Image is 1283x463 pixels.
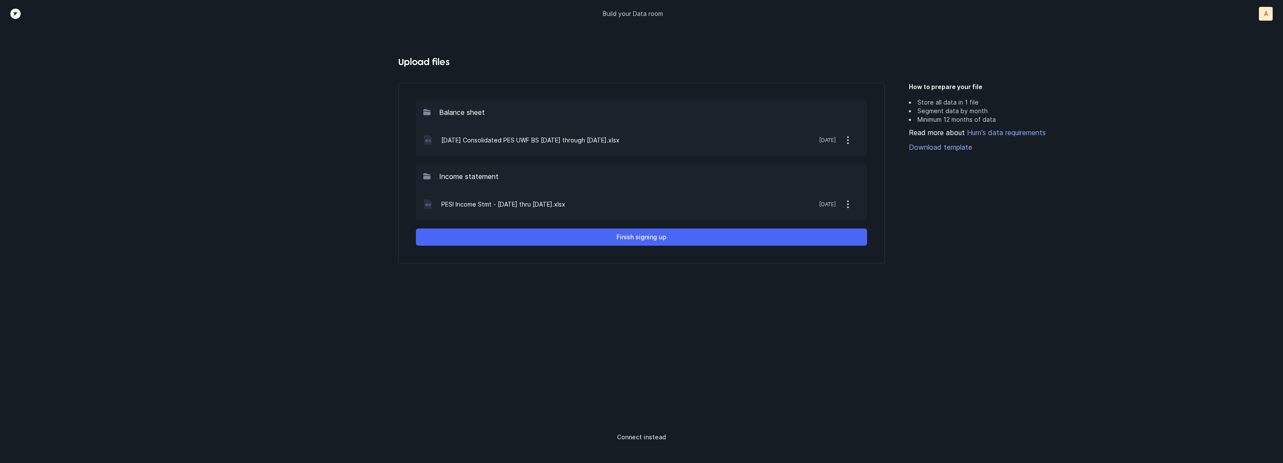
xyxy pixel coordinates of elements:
[819,137,836,144] p: [DATE]
[819,201,836,208] p: [DATE]
[603,9,663,18] p: Build your Data room
[1259,7,1273,21] button: A
[415,429,868,446] button: Connect instead
[909,115,1176,124] li: Minimum 12 months of data
[909,98,1176,107] li: Store all data in 1 file
[909,127,1176,138] div: Read more about
[439,107,485,117] p: Balance sheet
[617,232,666,242] p: Finish signing up
[617,432,666,442] p: Connect instead
[441,199,565,210] p: PESI Income Stmt - [DATE] thru [DATE].xlsx
[909,107,1176,115] li: Segment data by month
[416,228,867,246] button: Finish signing up
[441,135,620,145] p: [DATE] Consolidated PES UWF BS [DATE] through [DATE].xlsx
[439,171,499,182] p: Income statement
[909,142,1176,152] a: Download template
[1264,9,1268,18] p: A
[965,128,1046,137] a: Hum's data requirements
[909,83,1176,91] h5: How to prepare your file
[398,55,885,69] h4: Upload files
